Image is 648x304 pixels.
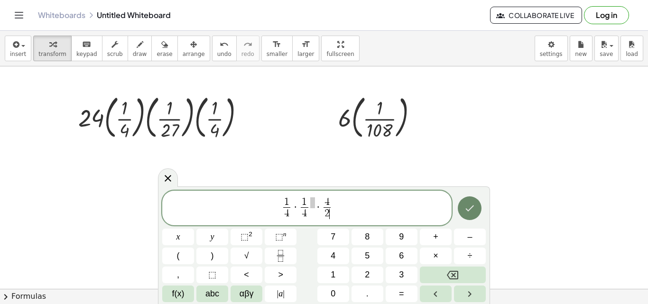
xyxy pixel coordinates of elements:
span: y [211,230,214,243]
button: 2 [352,267,383,283]
span: 0 [331,287,335,300]
span: 8 [365,230,370,243]
button: Backspace [420,267,486,283]
span: ⬚ [208,268,216,281]
span: draw [133,51,147,57]
span: Collaborate Live [498,11,574,19]
button: 4 [317,248,349,264]
button: Greek alphabet [231,286,262,302]
span: a [277,287,285,300]
button: erase [151,36,177,61]
span: 7 [331,230,335,243]
button: x [162,229,194,245]
span: abc [205,287,219,300]
span: · [315,202,322,213]
span: transform [38,51,66,57]
span: smaller [267,51,287,57]
button: Square root [231,248,262,264]
button: insert [5,36,31,61]
span: ​ [329,209,330,219]
span: √ [244,249,249,262]
button: format_sizesmaller [261,36,293,61]
span: ( [177,249,180,262]
button: settings [535,36,568,61]
button: Times [420,248,452,264]
span: 1 [302,197,307,207]
span: < [244,268,249,281]
button: Divide [454,248,486,264]
button: Plus [420,229,452,245]
span: 3 [399,268,404,281]
button: Toggle navigation [11,8,27,23]
span: ÷ [468,249,472,262]
button: 7 [317,229,349,245]
span: 5 [365,249,370,262]
button: scrub [102,36,128,61]
span: save [600,51,613,57]
span: × [433,249,438,262]
button: keyboardkeypad [71,36,102,61]
span: 1 [331,268,335,281]
button: undoundo [212,36,237,61]
button: new [570,36,592,61]
i: format_size [301,39,310,50]
button: redoredo [236,36,259,61]
span: αβγ [240,287,254,300]
span: + [433,230,438,243]
button: ( [162,248,194,264]
button: 8 [352,229,383,245]
span: – [467,230,472,243]
button: Placeholder [196,267,228,283]
button: Collaborate Live [490,7,582,24]
i: format_size [272,39,281,50]
span: scrub [107,51,123,57]
button: draw [128,36,152,61]
button: Greater than [265,267,296,283]
button: . [352,286,383,302]
button: 3 [386,267,417,283]
span: ⬚ [275,232,283,241]
button: Equals [386,286,417,302]
button: Left arrow [420,286,452,302]
span: 6 [399,249,404,262]
button: Minus [454,229,486,245]
span: arrange [183,51,205,57]
button: 1 [317,267,349,283]
span: 4 [284,208,289,219]
button: fullscreen [321,36,359,61]
button: transform [33,36,72,61]
span: 1 [284,197,289,207]
span: x [176,230,180,243]
span: larger [297,51,314,57]
span: keypad [76,51,97,57]
button: Alphabet [196,286,228,302]
button: arrange [177,36,210,61]
span: 2 [324,208,330,219]
span: ⬚ [241,232,249,241]
span: > [278,268,283,281]
i: keyboard [82,39,91,50]
span: ) [211,249,214,262]
span: 4 [302,208,307,219]
span: , [177,268,179,281]
i: redo [243,39,252,50]
button: 5 [352,248,383,264]
button: y [196,229,228,245]
span: 2 [365,268,370,281]
button: Squared [231,229,262,245]
span: | [283,289,285,298]
span: | [277,289,279,298]
span: · [292,202,299,213]
button: load [620,36,643,61]
span: insert [10,51,26,57]
span: 4 [324,197,330,207]
button: 6 [386,248,417,264]
span: undo [217,51,231,57]
span: redo [241,51,254,57]
sup: n [283,230,287,238]
button: format_sizelarger [292,36,319,61]
span: f(x) [172,287,185,300]
span: 4 [331,249,335,262]
span: settings [540,51,563,57]
span: fullscreen [326,51,354,57]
